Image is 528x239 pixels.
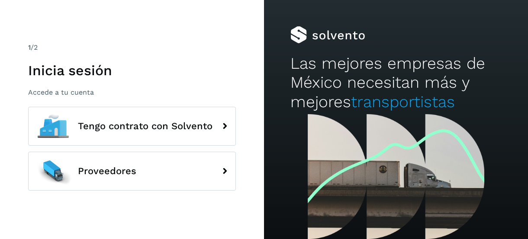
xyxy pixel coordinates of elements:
[28,62,236,79] h1: Inicia sesión
[28,43,31,51] span: 1
[28,107,236,146] button: Tengo contrato con Solvento
[28,42,236,53] div: /2
[28,88,236,96] p: Accede a tu cuenta
[78,121,212,131] span: Tengo contrato con Solvento
[78,166,136,176] span: Proveedores
[290,54,502,112] h2: Las mejores empresas de México necesitan más y mejores
[28,152,236,191] button: Proveedores
[351,92,455,111] span: transportistas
